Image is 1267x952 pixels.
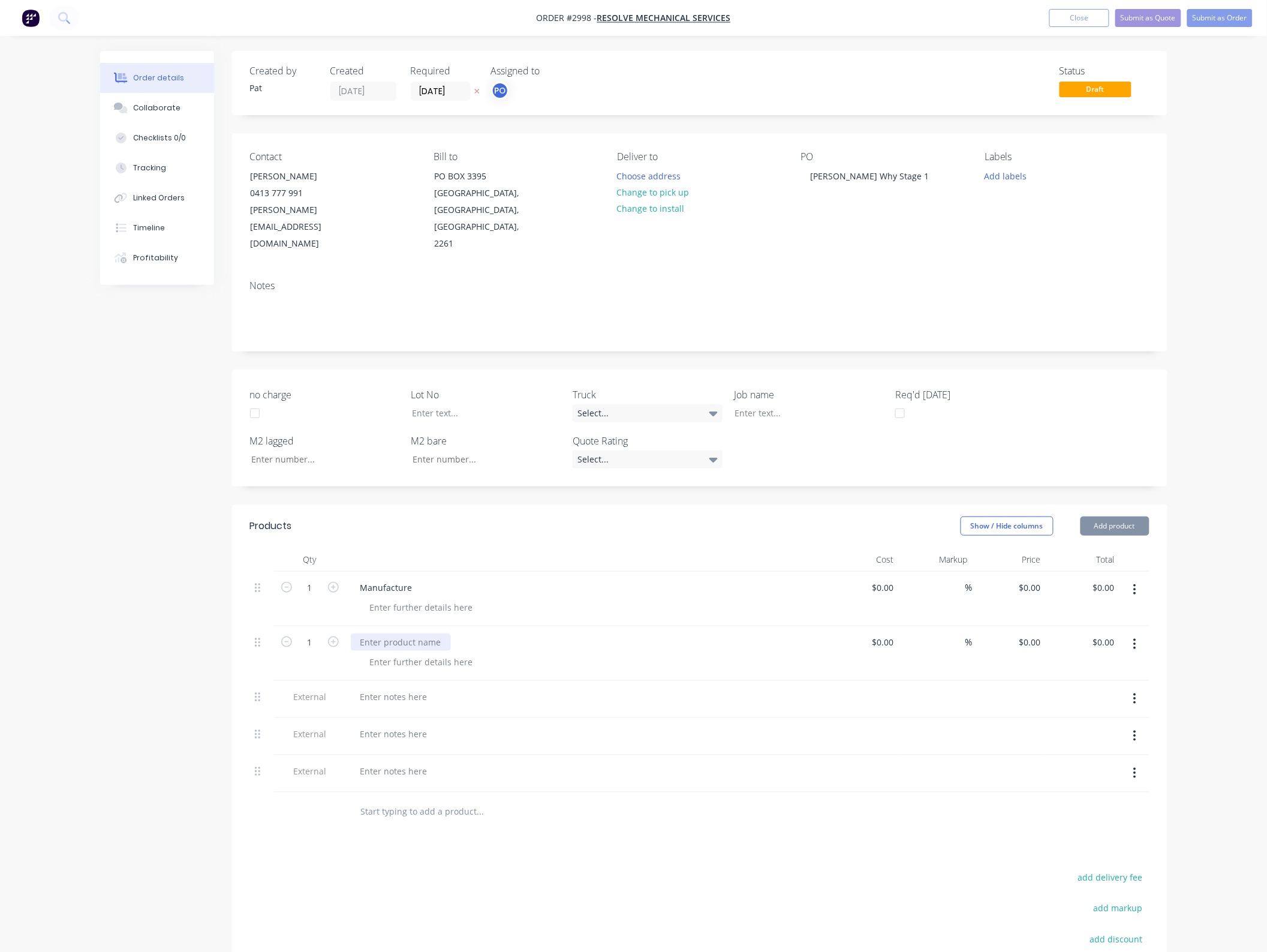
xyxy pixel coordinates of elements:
[360,800,600,824] input: Start typing to add a product...
[279,728,341,740] span: External
[895,388,1045,402] label: Req'd [DATE]
[133,163,166,173] div: Tracking
[250,434,400,448] label: M2 lagged
[250,82,316,94] div: Pat
[351,579,422,596] div: Manufacture
[133,133,186,143] div: Checklists 0/0
[1115,9,1181,27] button: Submit as Quote
[801,167,939,185] div: [PERSON_NAME] Why Stage 1
[100,243,214,273] button: Profitability
[250,388,400,402] label: no charge
[434,185,534,252] div: [GEOGRAPHIC_DATA], [GEOGRAPHIC_DATA], [GEOGRAPHIC_DATA], 2261
[100,213,214,243] button: Timeline
[133,253,178,263] div: Profitability
[274,548,346,572] div: Qty
[973,548,1046,572] div: Price
[250,519,292,533] div: Products
[330,65,396,77] div: Created
[411,65,477,77] div: Required
[100,123,214,153] button: Checklists 0/0
[985,151,1149,163] div: Labels
[1046,548,1119,572] div: Total
[279,765,341,777] span: External
[965,581,973,594] span: %
[597,13,731,24] a: Resolve Mechanical Services
[1187,9,1253,27] button: Submit as Order
[402,451,561,469] input: Enter number...
[133,223,165,233] div: Timeline
[1072,870,1149,886] button: add delivery fee
[100,93,214,123] button: Collaborate
[241,451,399,469] input: Enter number...
[424,167,544,253] div: PO BOX 3395[GEOGRAPHIC_DATA], [GEOGRAPHIC_DATA], [GEOGRAPHIC_DATA], 2261
[434,151,598,163] div: Bill to
[1084,932,1149,948] button: add discount
[965,635,973,649] span: %
[100,183,214,213] button: Linked Orders
[1049,9,1109,27] button: Close
[801,151,965,163] div: PO
[961,516,1054,536] button: Show / Hide columns
[22,9,40,27] img: Factory
[491,82,509,100] button: PO
[133,103,180,113] div: Collaborate
[434,168,534,185] div: PO BOX 3395
[899,548,973,572] div: Markup
[610,200,691,217] button: Change to install
[279,690,341,703] span: External
[978,167,1033,184] button: Add labels
[1081,516,1149,536] button: Add product
[240,167,360,253] div: [PERSON_NAME]0413 777 991[PERSON_NAME][EMAIL_ADDRESS][DOMAIN_NAME]
[573,451,723,469] div: Select...
[610,184,696,200] button: Change to pick up
[100,63,214,93] button: Order details
[826,548,899,572] div: Cost
[251,168,350,185] div: [PERSON_NAME]
[1060,65,1149,77] div: Status
[251,185,350,202] div: 0413 777 991
[251,202,350,252] div: [PERSON_NAME][EMAIL_ADDRESS][DOMAIN_NAME]
[250,65,316,77] div: Created by
[491,65,611,77] div: Assigned to
[250,151,414,163] div: Contact
[133,73,184,83] div: Order details
[610,167,687,184] button: Choose address
[100,153,214,183] button: Tracking
[133,193,185,203] div: Linked Orders
[1060,82,1131,97] span: Draft
[411,434,561,448] label: M2 bare
[537,13,597,24] span: Order #2998 -
[573,404,723,422] div: Select...
[411,388,561,402] label: Lot No
[573,388,723,402] label: Truck
[617,151,781,163] div: Deliver to
[573,434,723,448] label: Quote Rating
[250,280,1149,292] div: Notes
[1088,900,1149,917] button: add markup
[734,388,884,402] label: Job name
